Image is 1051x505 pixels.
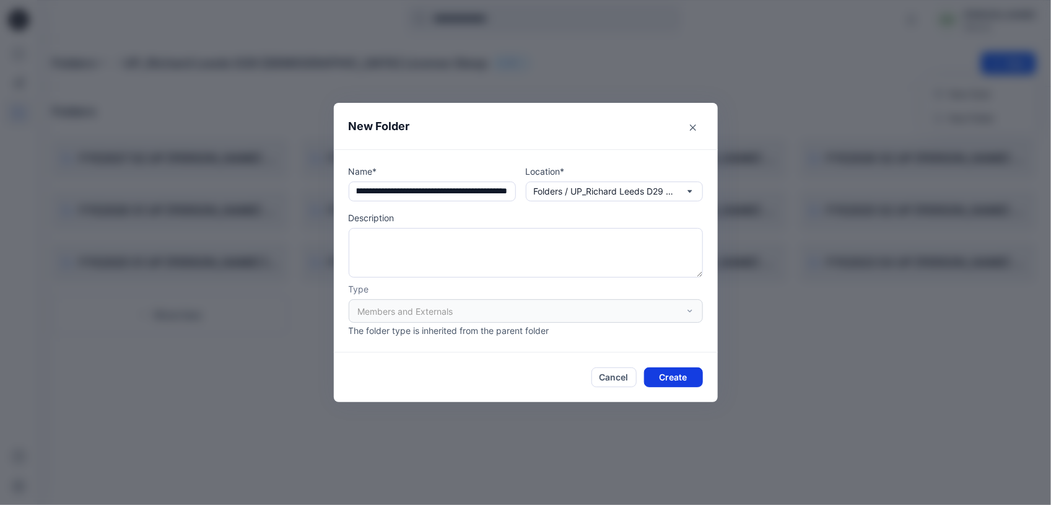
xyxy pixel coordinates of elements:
[349,211,703,224] p: Description
[334,103,718,149] header: New Folder
[349,283,703,296] p: Type
[349,324,703,337] p: The folder type is inherited from the parent folder
[644,367,703,387] button: Create
[349,165,516,178] p: Name*
[526,182,703,201] button: Folders / UP_Richard Leeds D29 [DEMOGRAPHIC_DATA] License Sleep
[534,185,676,198] p: Folders / UP_Richard Leeds D29 [DEMOGRAPHIC_DATA] License Sleep
[683,118,703,138] button: Close
[591,367,637,387] button: Cancel
[526,165,703,178] p: Location*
